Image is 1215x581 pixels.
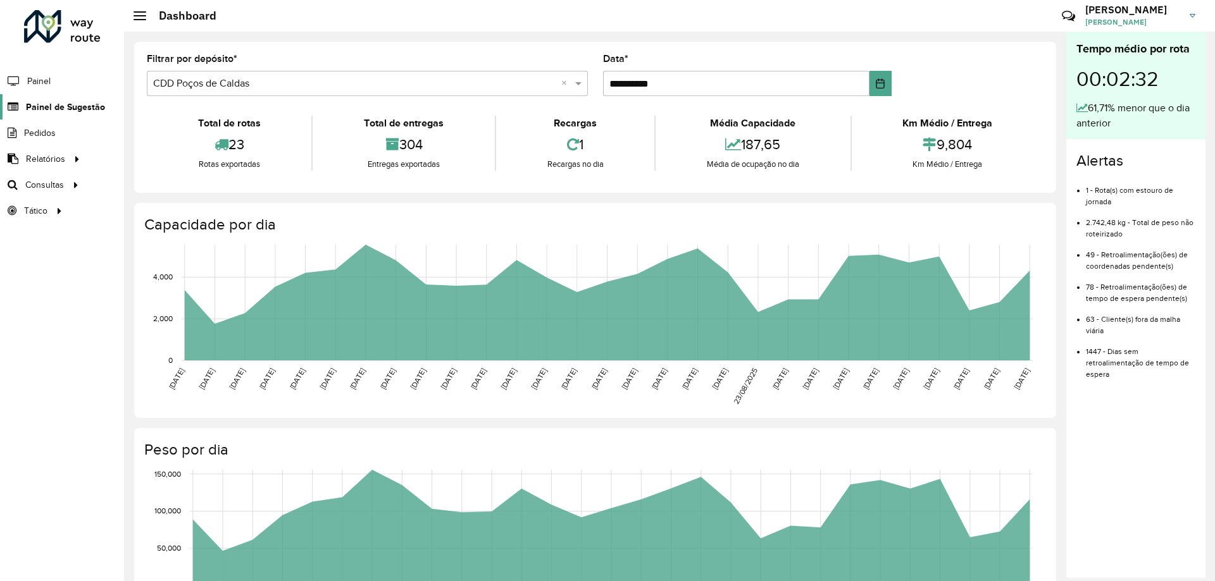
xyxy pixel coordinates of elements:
[378,367,397,391] text: [DATE]
[952,367,970,391] text: [DATE]
[318,367,337,391] text: [DATE]
[1086,207,1195,240] li: 2.742,48 kg - Total de peso não roteirizado
[150,116,308,131] div: Total de rotas
[771,367,789,391] text: [DATE]
[650,367,668,391] text: [DATE]
[711,367,729,391] text: [DATE]
[409,367,427,391] text: [DATE]
[153,272,173,281] text: 4,000
[25,178,64,192] span: Consultas
[144,441,1044,459] h4: Peso por dia
[1076,152,1195,170] h4: Alertas
[26,152,65,166] span: Relatórios
[732,367,759,406] text: 23/08/2025
[832,367,850,391] text: [DATE]
[590,367,608,391] text: [DATE]
[168,356,173,364] text: 0
[659,116,847,131] div: Média Capacidade
[1086,240,1195,272] li: 49 - Retroalimentação(ões) de coordenadas pendente(s)
[146,9,216,23] h2: Dashboard
[154,470,181,478] text: 150,000
[499,116,651,131] div: Recargas
[153,314,173,322] text: 2,000
[150,158,308,171] div: Rotas exportadas
[147,51,237,66] label: Filtrar por depósito
[1055,3,1082,30] a: Contato Rápido
[659,158,847,171] div: Média de ocupação no dia
[1086,272,1195,304] li: 78 - Retroalimentação(ões) de tempo de espera pendente(s)
[150,131,308,158] div: 23
[1076,40,1195,58] div: Tempo médio por rota
[561,76,572,91] span: Clear all
[801,367,819,391] text: [DATE]
[24,204,47,217] span: Tático
[659,131,847,158] div: 187,65
[982,367,1000,391] text: [DATE]
[620,367,639,391] text: [DATE]
[316,116,491,131] div: Total de entregas
[603,51,628,66] label: Data
[1012,367,1031,391] text: [DATE]
[855,131,1040,158] div: 9,804
[154,507,181,515] text: 100,000
[27,75,51,88] span: Painel
[439,367,457,391] text: [DATE]
[288,367,306,391] text: [DATE]
[922,367,940,391] text: [DATE]
[469,367,487,391] text: [DATE]
[499,367,518,391] text: [DATE]
[855,158,1040,171] div: Km Médio / Entrega
[869,71,892,96] button: Choose Date
[348,367,366,391] text: [DATE]
[1086,304,1195,336] li: 63 - Cliente(s) fora da malha viária
[1076,58,1195,101] div: 00:02:32
[228,367,246,391] text: [DATE]
[499,158,651,171] div: Recargas no dia
[1085,16,1180,28] span: [PERSON_NAME]
[530,367,548,391] text: [DATE]
[26,101,105,114] span: Painel de Sugestão
[316,158,491,171] div: Entregas exportadas
[258,367,276,391] text: [DATE]
[559,367,578,391] text: [DATE]
[197,367,216,391] text: [DATE]
[855,116,1040,131] div: Km Médio / Entrega
[157,544,181,552] text: 50,000
[24,126,56,140] span: Pedidos
[499,131,651,158] div: 1
[1086,336,1195,380] li: 1447 - Dias sem retroalimentação de tempo de espera
[1086,175,1195,207] li: 1 - Rota(s) com estouro de jornada
[167,367,185,391] text: [DATE]
[861,367,880,391] text: [DATE]
[316,131,491,158] div: 304
[144,216,1044,234] h4: Capacidade por dia
[1085,4,1180,16] h3: [PERSON_NAME]
[892,367,910,391] text: [DATE]
[680,367,699,391] text: [DATE]
[1076,101,1195,131] div: 61,71% menor que o dia anterior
